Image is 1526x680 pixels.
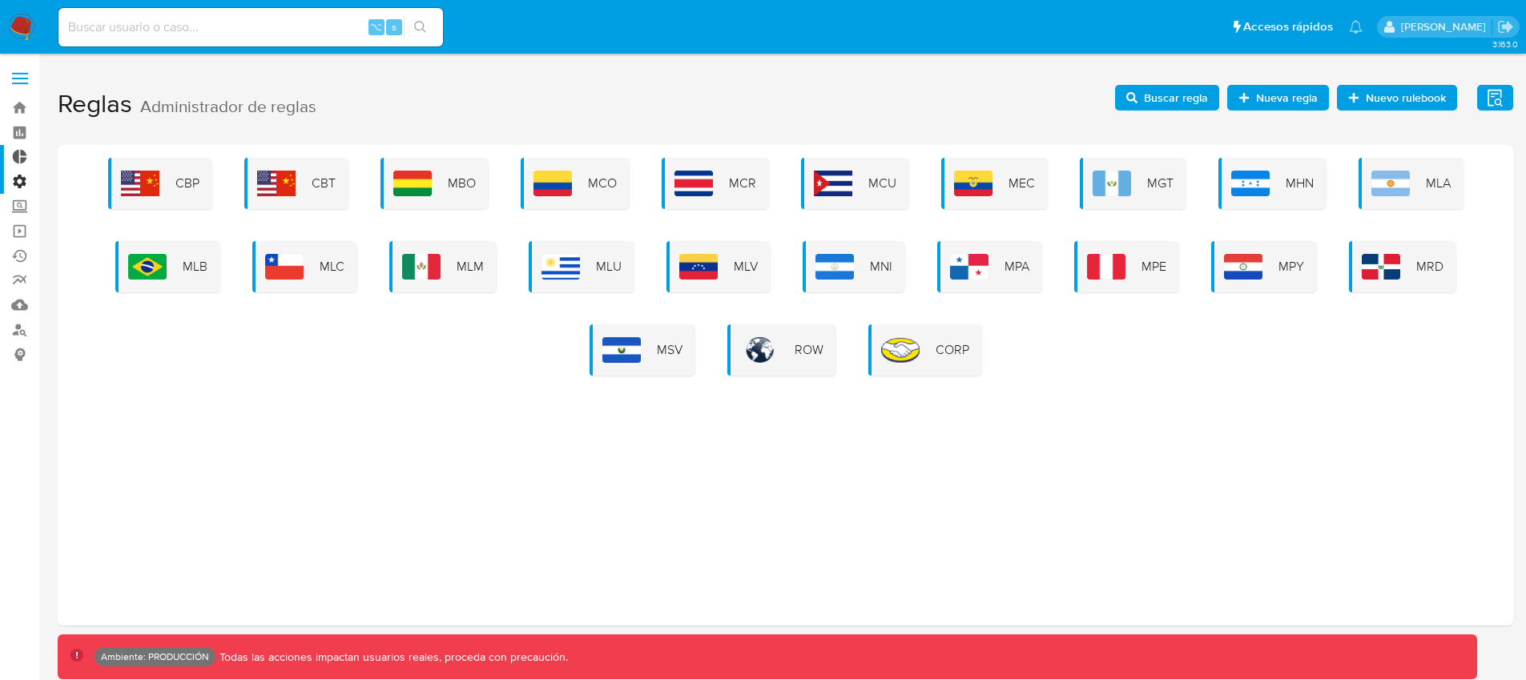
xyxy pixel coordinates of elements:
[370,19,382,34] span: ⌥
[1349,20,1363,34] a: Notificaciones
[1243,18,1333,35] span: Accesos rápidos
[404,16,437,38] button: search-icon
[101,654,209,660] p: Ambiente: PRODUCCIÓN
[1497,18,1514,35] a: Salir
[1401,19,1492,34] p: francisco.valenzuela@mercadolibre.com
[58,17,443,38] input: Buscar usuario o caso...
[215,650,568,665] p: Todas las acciones impactan usuarios reales, proceda con precaución.
[392,19,397,34] span: s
